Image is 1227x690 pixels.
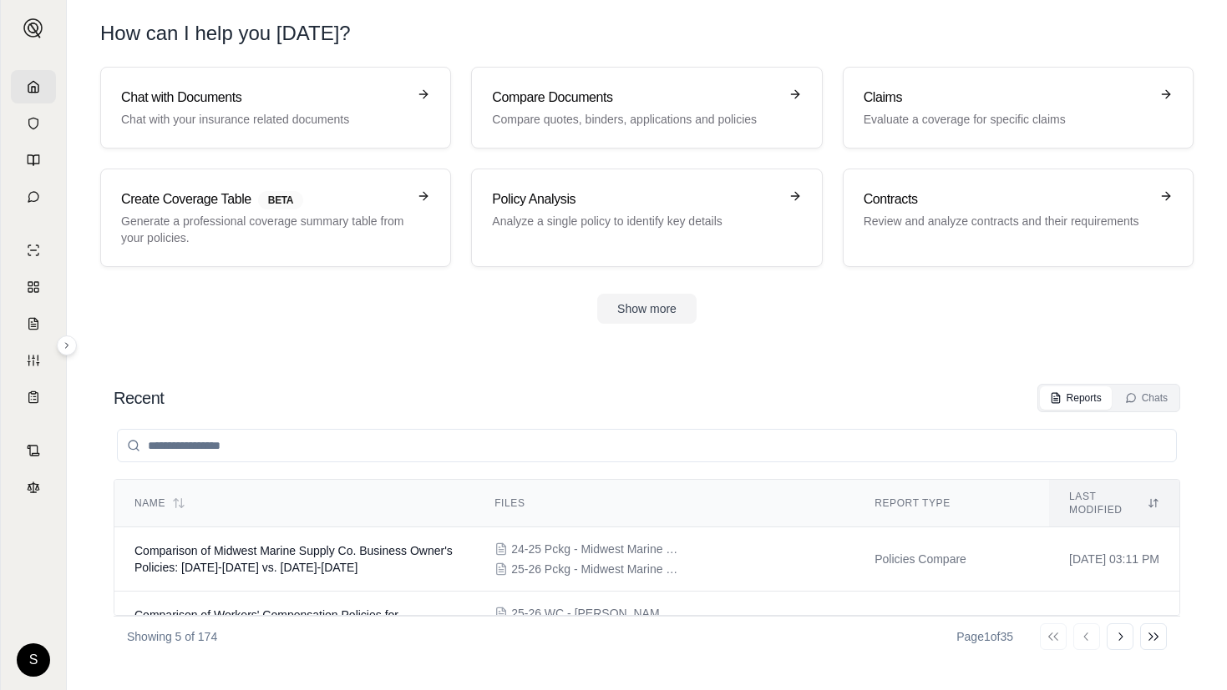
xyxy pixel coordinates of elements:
[134,544,453,574] span: Comparison of Midwest Marine Supply Co. Business Owner's Policies: 2024-2025 vs. 2025-2026
[474,480,854,527] th: Files
[864,213,1149,229] p: Review and analyze contracts and their requirements
[17,12,50,45] button: Expand sidebar
[597,294,697,324] button: Show more
[11,270,56,304] a: Policy Comparisons
[492,189,778,209] h3: Policy Analysis
[11,434,56,467] a: Contract Analysis
[11,70,56,103] a: Home
[11,380,56,414] a: Coverage Table
[492,111,778,128] p: Compare quotes, binders, applications and policies
[864,88,1149,108] h3: Claims
[57,335,77,355] button: Expand sidebar
[134,496,454,510] div: Name
[854,527,1049,592] td: Policies Compare
[258,191,303,209] span: BETA
[100,20,1194,47] h1: How can I help you [DATE]?
[511,561,678,577] span: 25-26 Pckg - Midwest Marine Supply.pdf
[854,480,1049,527] th: Report Type
[121,88,407,108] h3: Chat with Documents
[11,180,56,214] a: Chat
[121,111,407,128] p: Chat with your insurance related documents
[1050,391,1102,405] div: Reports
[127,628,217,645] p: Showing 5 of 174
[492,213,778,229] p: Analyze a single policy to identify key details
[471,67,822,149] a: Compare DocumentsCompare quotes, binders, applications and policies
[11,344,56,377] a: Custom Report
[492,88,778,108] h3: Compare Documents
[511,605,678,622] span: 25-26 WC - Brittany McKinley-Holloway DDS - Copy.pdf
[854,592,1049,656] td: Policies Compare
[1049,527,1179,592] td: [DATE] 03:11 PM
[114,386,164,410] h2: Recent
[100,169,451,267] a: Create Coverage TableBETAGenerate a professional coverage summary table from your policies.
[17,643,50,677] div: S
[956,628,1013,645] div: Page 1 of 35
[134,608,443,638] span: Comparison of Workers' Compensation Policies for Brittany McKinley-Holloway DDS (2024-2025 vs 202...
[1049,592,1179,656] td: [DATE] 12:31 PM
[121,213,407,246] p: Generate a professional coverage summary table from your policies.
[11,107,56,140] a: Documents Vault
[11,307,56,340] a: Claim Coverage
[864,189,1149,209] h3: Contracts
[23,18,43,38] img: Expand sidebar
[121,189,407,209] h3: Create Coverage Table
[11,144,56,177] a: Prompt Library
[11,471,56,504] a: Legal Search Engine
[1069,490,1159,516] div: Last modified
[511,541,678,557] span: 24-25 Pckg - Midwest Marine Supply.pdf
[843,67,1194,149] a: ClaimsEvaluate a coverage for specific claims
[100,67,451,149] a: Chat with DocumentsChat with your insurance related documents
[843,169,1194,267] a: ContractsReview and analyze contracts and their requirements
[864,111,1149,128] p: Evaluate a coverage for specific claims
[11,234,56,267] a: Single Policy
[1040,386,1112,410] button: Reports
[471,169,822,267] a: Policy AnalysisAnalyze a single policy to identify key details
[1115,386,1178,410] button: Chats
[1125,391,1168,405] div: Chats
